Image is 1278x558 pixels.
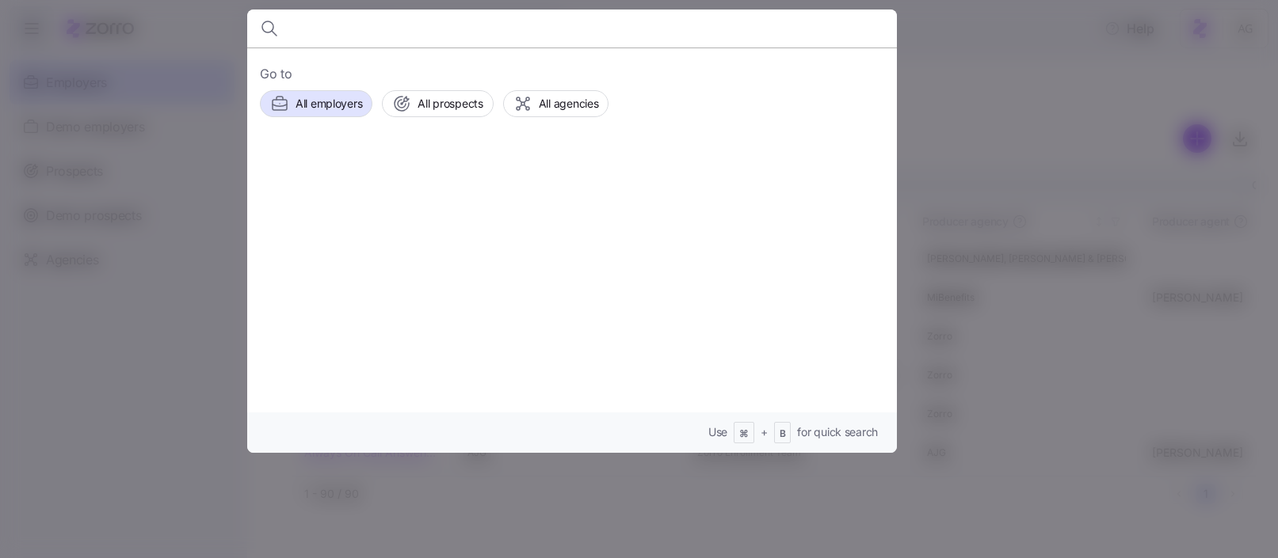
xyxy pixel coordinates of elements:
[797,424,878,440] span: for quick search
[739,427,749,441] span: ⌘
[296,96,362,112] span: All employers
[708,424,727,440] span: Use
[761,424,768,440] span: +
[539,96,599,112] span: All agencies
[260,90,372,117] button: All employers
[260,64,884,84] span: Go to
[382,90,493,117] button: All prospects
[418,96,483,112] span: All prospects
[503,90,609,117] button: All agencies
[780,427,786,441] span: B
